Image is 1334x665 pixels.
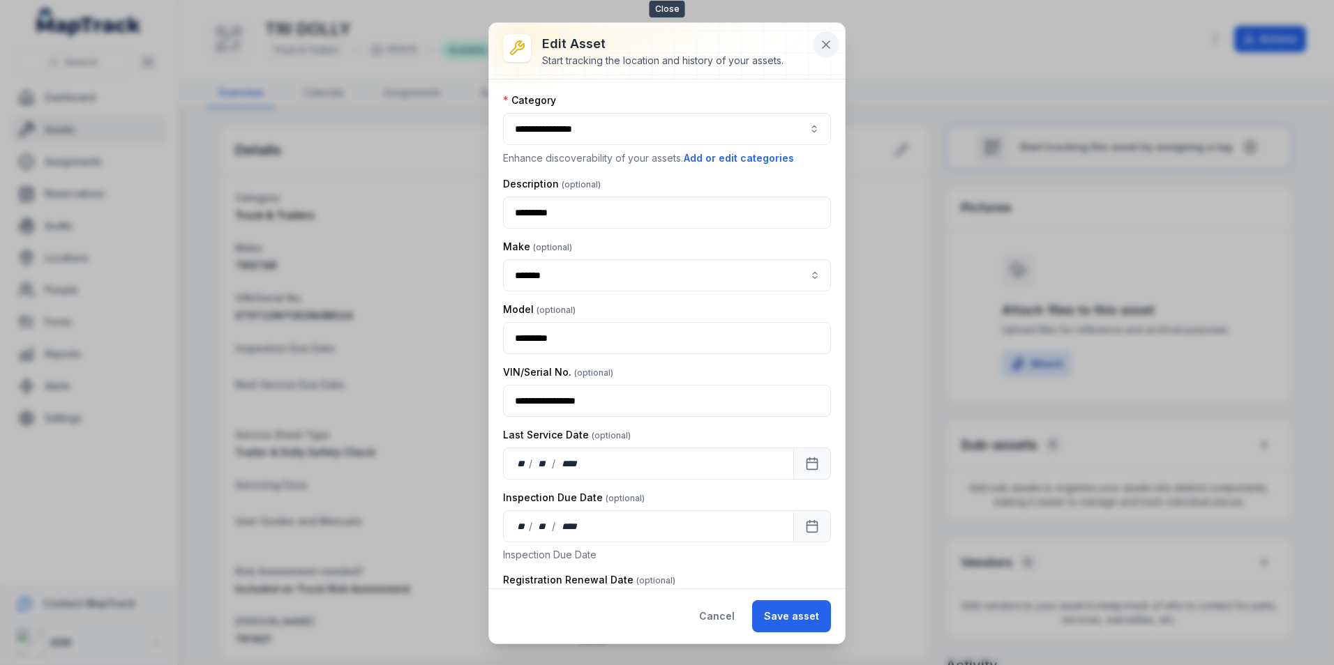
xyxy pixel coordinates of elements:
div: / [529,519,534,533]
p: Inspection Due Date [503,548,831,562]
label: VIN/Serial No. [503,365,613,379]
span: Close [650,1,685,17]
button: Calendar [793,510,831,542]
button: Calendar [793,448,831,480]
label: Registration Renewal Date [503,573,675,587]
div: month, [534,519,553,533]
div: year, [557,457,583,471]
label: Make [503,240,572,254]
label: Model [503,303,576,316]
button: Save asset [752,600,831,632]
div: year, [557,519,583,533]
p: Enhance discoverability of your assets. [503,151,831,166]
div: day, [515,519,529,533]
div: Start tracking the location and history of your assets. [542,54,784,68]
div: day, [515,457,529,471]
div: / [552,519,557,533]
label: Inspection Due Date [503,491,645,505]
h3: Edit asset [542,34,784,54]
div: / [552,457,557,471]
input: asset-edit:cf[8261eee4-602e-4976-b39b-47b762924e3f]-label [503,259,831,291]
label: Last Service Date [503,428,631,442]
label: Category [503,93,556,107]
div: / [529,457,534,471]
div: month, [534,457,553,471]
button: Cancel [687,600,747,632]
label: Description [503,177,601,191]
button: Add or edit categories [683,151,795,166]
